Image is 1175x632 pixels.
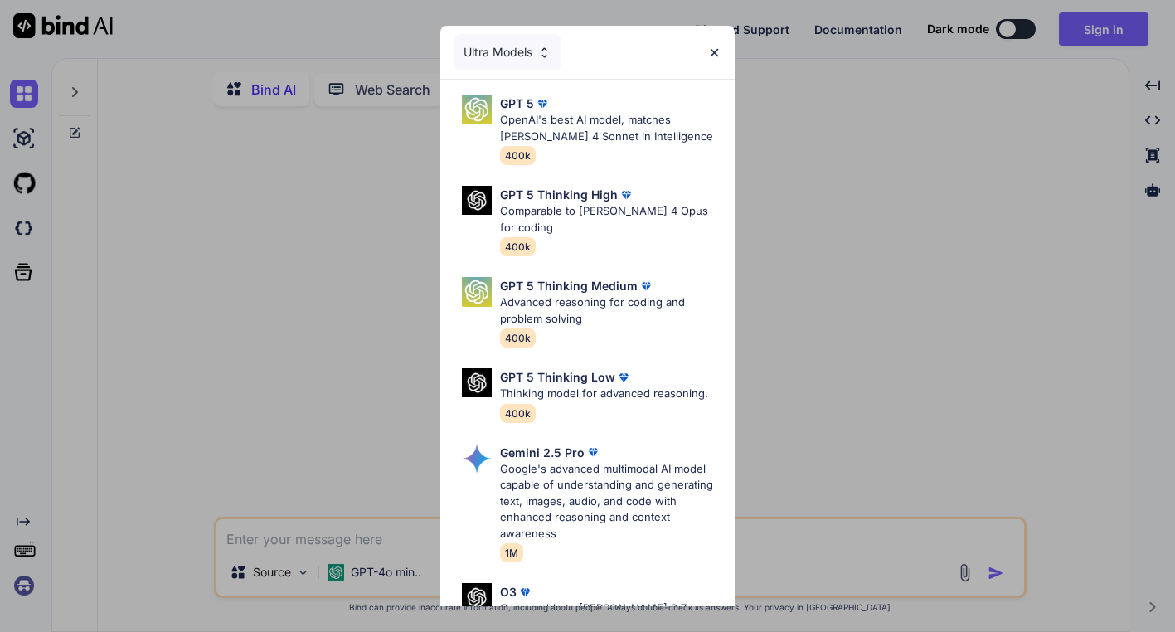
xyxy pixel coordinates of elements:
p: Gemini 2.5 Pro [500,444,585,461]
img: Pick Models [462,583,492,612]
img: Pick Models [462,186,492,215]
img: premium [585,444,601,460]
img: premium [517,584,533,600]
p: Thinking model for advanced reasoning. [500,386,708,402]
img: premium [615,369,632,386]
span: 400k [500,237,536,256]
p: OpenAI's best AI model, matches [PERSON_NAME] 4 Sonnet in Intelligence [500,112,721,144]
img: Pick Models [462,444,492,474]
p: GPT 5 [500,95,534,112]
p: Comparable to [PERSON_NAME] 4 Opus for coding [500,203,721,236]
span: 1M [500,543,523,562]
p: O3 [500,583,517,600]
img: premium [618,187,634,203]
img: Pick Models [462,368,492,397]
span: 400k [500,146,536,165]
img: premium [534,95,551,112]
p: GPT 5 Thinking Low [500,368,615,386]
img: Pick Models [462,277,492,307]
img: close [707,46,721,60]
img: Pick Models [537,46,551,60]
p: GPT 5 Thinking Medium [500,277,638,294]
p: Google's advanced multimodal AI model capable of understanding and generating text, images, audio... [500,461,721,542]
img: Pick Models [462,95,492,124]
img: premium [638,278,654,294]
p: GPT 5 Thinking High [500,186,618,203]
div: Ultra Models [454,34,561,70]
span: 400k [500,328,536,348]
span: 400k [500,404,536,423]
p: Advanced reasoning for coding and problem solving [500,294,721,327]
